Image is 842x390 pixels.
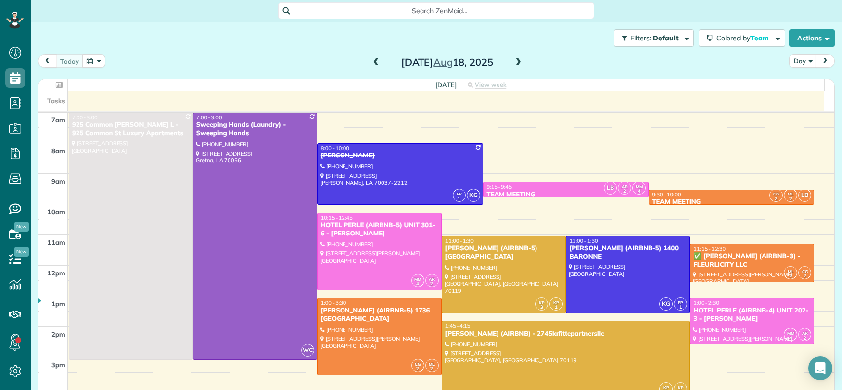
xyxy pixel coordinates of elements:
[51,177,65,185] span: 9am
[320,152,480,160] div: [PERSON_NAME]
[787,330,794,336] span: MM
[467,189,480,202] span: KG
[651,198,811,206] div: TEAM MEETING
[802,269,808,274] span: CG
[802,330,808,336] span: AR
[770,195,782,204] small: 2
[47,238,65,246] span: 11am
[798,189,811,202] span: LB
[72,114,98,121] span: 7:00 - 3:00
[674,303,687,312] small: 1
[435,81,457,89] span: [DATE]
[636,184,643,189] span: MM
[47,208,65,216] span: 10am
[429,361,435,367] span: ML
[614,29,694,47] button: Filters: Default
[678,385,684,390] span: KP
[693,299,719,306] span: 1:00 - 2:30
[618,187,631,196] small: 2
[604,181,617,195] span: LB
[784,195,797,204] small: 2
[320,307,439,323] div: [PERSON_NAME] (AIRBNB-5) 1736 [GEOGRAPHIC_DATA]
[445,237,474,244] span: 11:00 - 1:30
[412,364,424,374] small: 2
[196,121,314,138] div: Sweeping Hands (Laundry) - Sweeping Hands
[633,187,645,196] small: 4
[426,279,438,289] small: 2
[788,191,794,196] span: ML
[51,147,65,155] span: 8am
[799,272,811,281] small: 2
[569,237,598,244] span: 11:00 - 1:30
[693,252,811,269] div: ✅ [PERSON_NAME] (AIRBNB-3) - FLEURLICITY LLC
[301,344,314,357] span: WC
[816,54,835,68] button: next
[699,29,785,47] button: Colored byTeam
[622,184,628,189] span: AR
[14,222,29,232] span: New
[51,116,65,124] span: 7am
[429,276,435,282] span: AR
[385,57,509,68] h2: [DATE] 18, 2025
[784,334,797,343] small: 4
[750,34,770,42] span: Team
[415,361,421,367] span: CG
[630,34,651,42] span: Filters:
[457,191,462,196] span: EP
[693,245,726,252] span: 11:15 - 12:30
[788,269,794,274] span: ML
[321,299,346,306] span: 1:00 - 3:30
[47,97,65,105] span: Tasks
[453,195,465,204] small: 1
[14,247,29,257] span: New
[320,221,439,238] div: HOTEL PERLE (AIRBNB-5) UNIT 301-6 - [PERSON_NAME]
[653,34,679,42] span: Default
[693,307,811,323] div: HOTEL PERLE (AIRBNB-4) UNIT 202-3 - [PERSON_NAME]
[536,303,548,312] small: 3
[716,34,772,42] span: Colored by
[569,244,687,261] div: [PERSON_NAME] (AIRBNB-5) 1400 BARONNE
[414,276,421,282] span: MM
[784,272,797,281] small: 2
[51,300,65,308] span: 1pm
[72,121,190,138] div: 925 Common [PERSON_NAME] L - 925 Common St Luxury Apartments
[38,54,57,68] button: prev
[475,81,506,89] span: View week
[808,356,832,380] div: Open Intercom Messenger
[51,330,65,338] span: 2pm
[196,114,222,121] span: 7:00 - 3:00
[799,334,811,343] small: 2
[609,29,694,47] a: Filters: Default
[321,145,349,152] span: 8:00 - 10:00
[426,364,438,374] small: 2
[663,385,669,390] span: KP
[553,300,559,305] span: KP
[789,54,817,68] button: Day
[659,297,673,311] span: KG
[412,279,424,289] small: 4
[486,191,646,199] div: TEAM MEETING
[51,361,65,369] span: 3pm
[56,54,83,68] button: today
[433,56,453,68] span: Aug
[47,269,65,277] span: 12pm
[445,330,688,338] div: [PERSON_NAME] (AIRBNB) - 2745lafittepartnersllc
[487,183,512,190] span: 9:15 - 9:45
[321,214,353,221] span: 10:15 - 12:45
[445,322,471,329] span: 1:45 - 4:15
[678,300,683,305] span: EP
[789,29,835,47] button: Actions
[539,300,545,305] span: KP
[652,191,681,198] span: 9:30 - 10:00
[550,303,562,312] small: 1
[445,244,563,261] div: [PERSON_NAME] (AIRBNB-5) [GEOGRAPHIC_DATA]
[773,191,779,196] span: CG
